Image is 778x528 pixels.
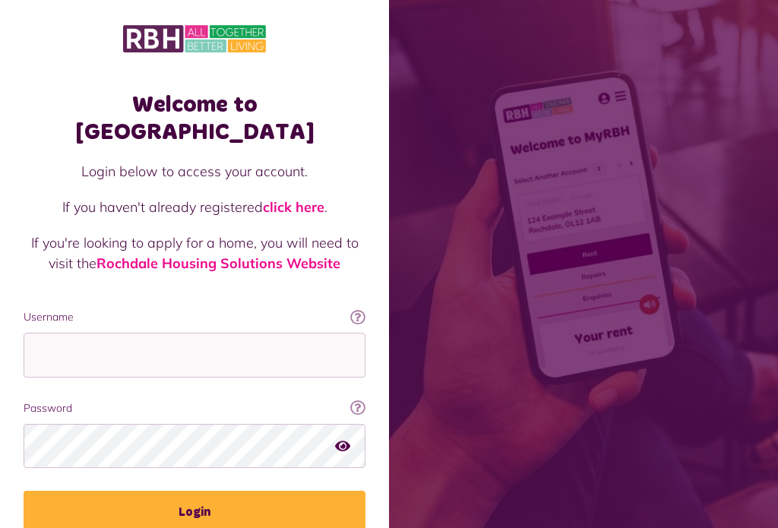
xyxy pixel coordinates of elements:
p: Login below to access your account. [24,161,365,182]
a: Rochdale Housing Solutions Website [96,255,340,272]
label: Password [24,400,365,416]
p: If you're looking to apply for a home, you will need to visit the [24,232,365,273]
h1: Welcome to [GEOGRAPHIC_DATA] [24,91,365,146]
a: click here [263,198,324,216]
label: Username [24,309,365,325]
img: MyRBH [123,23,266,55]
p: If you haven't already registered . [24,197,365,217]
